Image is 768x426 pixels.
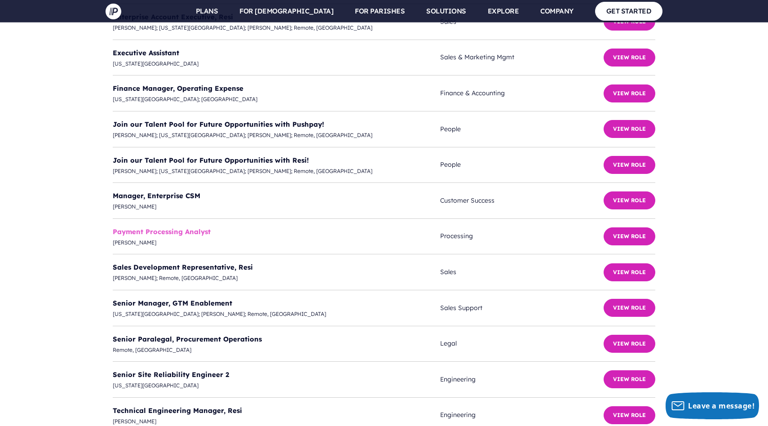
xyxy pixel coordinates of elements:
span: [PERSON_NAME]; [US_STATE][GEOGRAPHIC_DATA]; [PERSON_NAME]; Remote, [GEOGRAPHIC_DATA] [113,166,440,176]
button: View Role [604,335,655,353]
span: [PERSON_NAME]; Remote, [GEOGRAPHIC_DATA] [113,273,440,283]
span: [US_STATE][GEOGRAPHIC_DATA]; [GEOGRAPHIC_DATA] [113,94,440,104]
a: Sales Development Representative, Resi [113,263,253,271]
button: Leave a message! [666,392,759,419]
span: Finance & Accounting [440,88,604,99]
a: Executive Assistant [113,49,179,57]
span: [PERSON_NAME]; [US_STATE][GEOGRAPHIC_DATA]; [PERSON_NAME]; Remote, [GEOGRAPHIC_DATA] [113,130,440,140]
a: Senior Site Reliability Engineer 2 [113,370,229,379]
button: View Role [604,227,655,245]
button: View Role [604,299,655,317]
span: Engineering [440,374,604,385]
a: Senior Manager, GTM Enablement [113,299,232,307]
a: Payment Processing Analyst [113,227,211,236]
span: Processing [440,231,604,242]
button: View Role [604,370,655,388]
span: Sales [440,266,604,278]
span: [PERSON_NAME] [113,238,440,248]
span: [PERSON_NAME] [113,202,440,212]
a: Join our Talent Pool for Future Opportunities with Pushpay! [113,120,324,129]
a: Senior Paralegal, Procurement Operations [113,335,262,343]
button: View Role [604,263,655,281]
button: View Role [604,406,655,424]
span: Leave a message! [688,401,755,411]
button: View Role [604,120,655,138]
a: Finance Manager, Operating Expense [113,84,243,93]
span: Sales Support [440,302,604,314]
button: View Role [604,49,655,67]
a: Join our Talent Pool for Future Opportunities with Resi! [113,156,309,164]
span: People [440,124,604,135]
span: Legal [440,338,604,349]
span: [US_STATE][GEOGRAPHIC_DATA] [113,59,440,69]
span: Customer Success [440,195,604,206]
button: View Role [604,84,655,102]
button: View Role [604,156,655,174]
span: Sales & Marketing Mgmt [440,52,604,63]
span: [US_STATE][GEOGRAPHIC_DATA]; [PERSON_NAME]; Remote, [GEOGRAPHIC_DATA] [113,309,440,319]
span: People [440,159,604,170]
span: [US_STATE][GEOGRAPHIC_DATA] [113,381,440,390]
a: Manager, Enterprise CSM [113,191,200,200]
button: View Role [604,191,655,209]
a: Technical Engineering Manager, Resi [113,406,242,415]
span: [PERSON_NAME]; [US_STATE][GEOGRAPHIC_DATA]; [PERSON_NAME]; Remote, [GEOGRAPHIC_DATA] [113,23,440,33]
span: Engineering [440,409,604,421]
a: GET STARTED [595,2,663,20]
span: Remote, [GEOGRAPHIC_DATA] [113,345,440,355]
